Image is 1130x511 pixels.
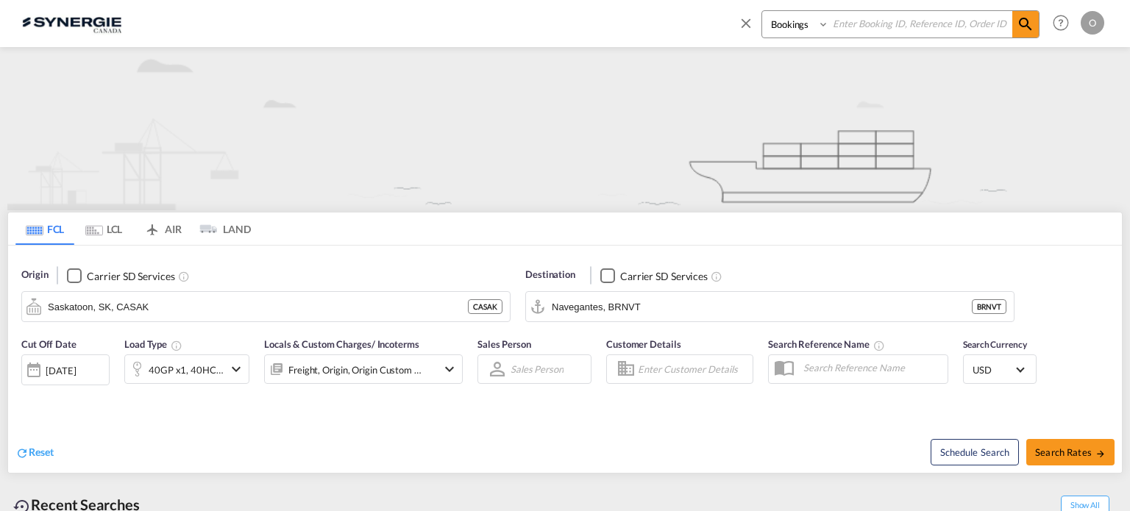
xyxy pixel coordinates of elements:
[468,299,502,314] div: CASAK
[21,354,110,385] div: [DATE]
[711,271,722,282] md-icon: Unchecked: Search for CY (Container Yard) services for all selected carriers.Checked : Search for...
[963,339,1027,350] span: Search Currency
[971,359,1028,380] md-select: Select Currency: $ USDUnited States Dollar
[796,357,948,379] input: Search Reference Name
[7,47,1123,210] img: new-FCL.png
[1035,446,1106,458] span: Search Rates
[1017,15,1034,33] md-icon: icon-magnify
[931,439,1019,465] button: Note: By default Schedule search will only considerorigin ports, destination ports and cut off da...
[441,360,458,378] md-icon: icon-chevron-down
[1095,449,1106,459] md-icon: icon-arrow-right
[477,338,531,350] span: Sales Person
[46,364,76,377] div: [DATE]
[15,212,74,245] md-tab-item: FCL
[124,338,182,350] span: Load Type
[638,358,748,380] input: Enter Customer Details
[738,10,761,46] span: icon-close
[552,296,972,318] input: Search by Port
[525,268,575,282] span: Destination
[829,11,1012,37] input: Enter Booking ID, Reference ID, Order ID
[1048,10,1073,35] span: Help
[227,360,245,378] md-icon: icon-chevron-down
[15,445,54,461] div: icon-refreshReset
[178,271,190,282] md-icon: Unchecked: Search for CY (Container Yard) services for all selected carriers.Checked : Search for...
[288,360,422,380] div: Freight Origin Origin Custom Destination Destination Custom Factory Stuffing
[74,212,133,245] md-tab-item: LCL
[526,292,1014,321] md-input-container: Navegantes, BRNVT
[15,212,251,245] md-pagination-wrapper: Use the left and right arrow keys to navigate between tabs
[22,292,510,321] md-input-container: Saskatoon, SK, CASAK
[124,354,249,384] div: 40GP x1 40HC x1icon-chevron-down
[264,354,463,384] div: Freight Origin Origin Custom Destination Destination Custom Factory Stuffingicon-chevron-down
[21,338,77,350] span: Cut Off Date
[873,340,885,351] md-icon: Your search will be saved by the below given name
[171,340,182,351] md-icon: Select multiple loads to view rates
[1012,11,1039,37] span: icon-magnify
[972,299,1006,314] div: BRNVT
[264,338,419,350] span: Locals & Custom Charges
[768,338,885,350] span: Search Reference Name
[21,384,32,404] md-datepicker: Select
[1048,10,1081,37] div: Help
[1081,11,1104,35] div: O
[87,269,174,284] div: Carrier SD Services
[509,359,565,380] md-select: Sales Person
[21,268,48,282] span: Origin
[1026,439,1115,465] button: Search Ratesicon-arrow-right
[67,268,174,283] md-checkbox: Checkbox No Ink
[600,268,708,283] md-checkbox: Checkbox No Ink
[22,7,121,40] img: 1f56c880d42311ef80fc7dca854c8e59.png
[973,363,1014,376] span: USD
[143,221,161,232] md-icon: icon-airplane
[29,446,54,458] span: Reset
[606,338,681,350] span: Customer Details
[15,446,29,460] md-icon: icon-refresh
[8,246,1122,473] div: Origin Checkbox No InkUnchecked: Search for CY (Container Yard) services for all selected carrier...
[48,296,468,318] input: Search by Port
[738,15,754,31] md-icon: icon-close
[192,212,251,245] md-tab-item: LAND
[620,269,708,284] div: Carrier SD Services
[372,338,419,350] span: / Incoterms
[149,360,224,380] div: 40GP x1 40HC x1
[133,212,192,245] md-tab-item: AIR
